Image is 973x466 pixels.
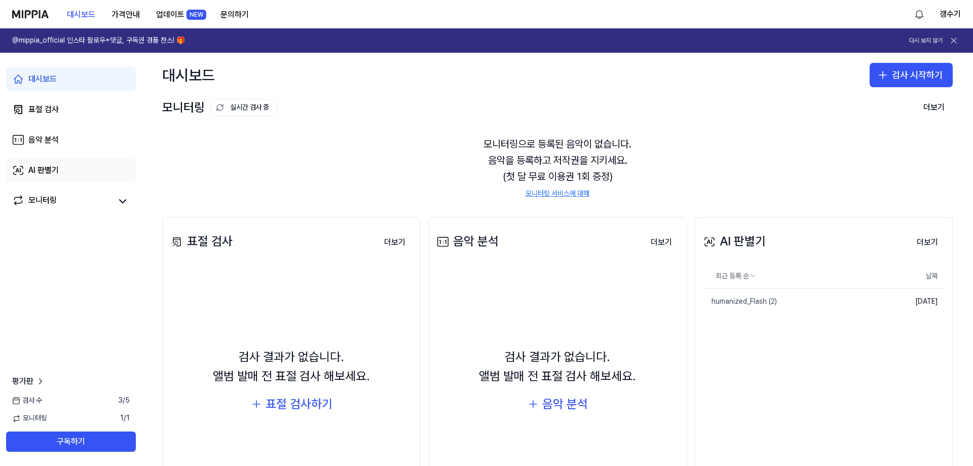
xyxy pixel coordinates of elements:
a: 음악 분석 [6,128,136,152]
img: logo [12,10,49,18]
div: 대시보드 [28,73,57,85]
button: 더보기 [376,232,414,253]
div: humanized_Flash (2) [701,297,777,307]
a: AI 판별기 [6,158,136,183]
a: 더보기 [643,231,680,253]
a: 모니터링 서비스에 대해 [526,189,589,199]
button: 문의하기 [212,5,257,25]
span: 평가판 [12,375,33,387]
button: 더보기 [909,232,946,253]
button: 업데이트NEW [148,5,212,25]
a: 표절 검사 [6,97,136,122]
img: 알림 [913,8,925,20]
div: 대시보드 [162,63,215,87]
div: AI 판별기 [701,232,766,251]
button: 더보기 [915,97,953,118]
div: 모니터링으로 등록된 음악이 없습니다. 음악을 등록하고 저작권을 지키세요. (첫 달 무료 이용권 1회 증정) [162,124,953,211]
div: 모니터링 [162,98,278,117]
span: 1 / 1 [120,413,130,423]
div: 음악 분석 [542,395,588,414]
span: 모니터링 [12,413,47,423]
a: 업데이트NEW [148,1,212,28]
button: 실시간 검사 중 [210,99,278,116]
button: 더보기 [643,232,680,253]
a: 대시보드 [6,67,136,91]
div: 음악 분석 [28,134,59,146]
td: [DATE] [887,289,946,315]
button: 다시 보지 않기 [909,37,943,45]
div: NEW [186,10,206,20]
button: 갱수기 [940,8,961,20]
h1: @mippia_official 인스타 팔로우+댓글, 구독권 경품 찬스! 🎁 [12,35,185,46]
button: 대시보드 [59,5,103,25]
a: 평가판 [12,375,46,387]
a: 모니터링 [12,194,111,208]
span: 3 / 5 [118,396,130,406]
span: 검사 수 [12,396,42,406]
div: AI 판별기 [28,164,59,176]
button: 가격안내 [103,5,148,25]
th: 날짜 [887,264,946,289]
div: 검사 결과가 없습니다. 앨범 발매 전 표절 검사 해보세요. [479,347,636,386]
div: 표절 검사 [169,232,233,251]
div: 표절 검사 [28,103,59,116]
div: 모니터링 [28,194,57,208]
button: 구독하기 [6,432,136,452]
div: 표절 검사하기 [266,395,332,414]
div: 음악 분석 [435,232,499,251]
div: 검사 결과가 없습니다. 앨범 발매 전 표절 검사 해보세요. [213,347,370,386]
a: 더보기 [909,231,946,253]
a: 더보기 [376,231,414,253]
button: 음악 분석 [527,395,588,414]
button: 표절 검사하기 [250,395,332,414]
a: humanized_Flash (2) [701,289,887,315]
button: 검사 시작하기 [870,63,953,87]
